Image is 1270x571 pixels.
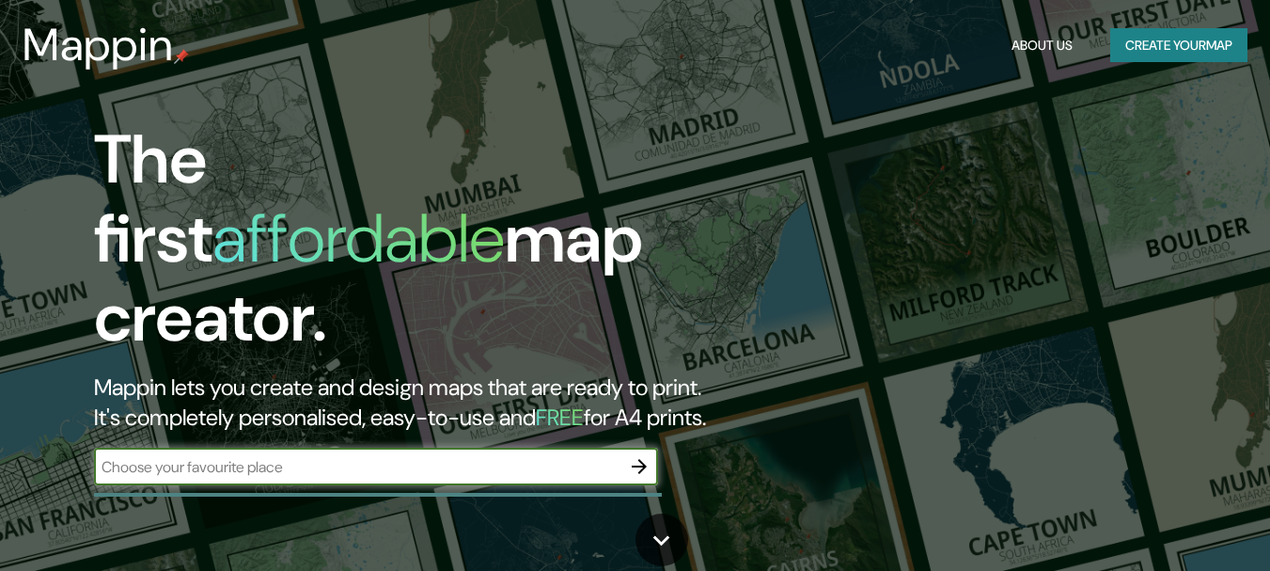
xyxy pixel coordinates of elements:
img: mappin-pin [174,49,189,64]
input: Choose your favourite place [94,456,620,478]
h2: Mappin lets you create and design maps that are ready to print. It's completely personalised, eas... [94,373,729,433]
h1: The first map creator. [94,120,729,373]
h1: affordable [212,195,505,282]
button: Create yourmap [1110,28,1247,63]
h5: FREE [536,403,584,432]
button: About Us [1004,28,1080,63]
h3: Mappin [23,19,174,71]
